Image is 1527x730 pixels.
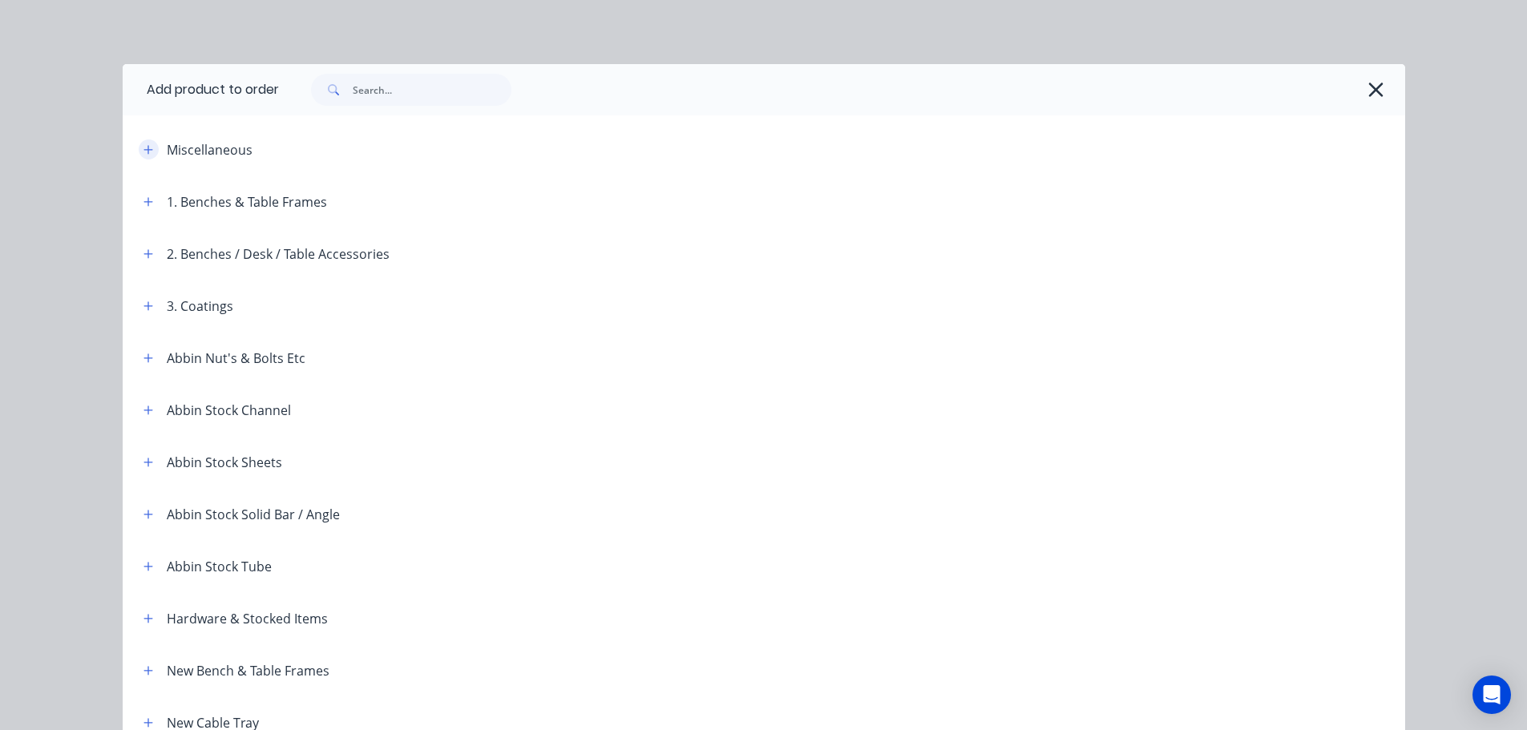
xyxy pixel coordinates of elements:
div: Abbin Stock Solid Bar / Angle [167,505,340,524]
div: Open Intercom Messenger [1472,676,1511,714]
div: Abbin Stock Sheets [167,453,282,472]
div: Miscellaneous [167,140,252,159]
div: Abbin Nut's & Bolts Etc [167,349,305,368]
div: 3. Coatings [167,296,233,316]
div: 2. Benches / Desk / Table Accessories [167,244,390,264]
div: Abbin Stock Tube [167,557,272,576]
div: Add product to order [123,64,279,115]
div: Hardware & Stocked Items [167,609,328,628]
div: New Bench & Table Frames [167,661,329,680]
div: Abbin Stock Channel [167,401,291,420]
div: 1. Benches & Table Frames [167,192,327,212]
input: Search... [353,74,511,106]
